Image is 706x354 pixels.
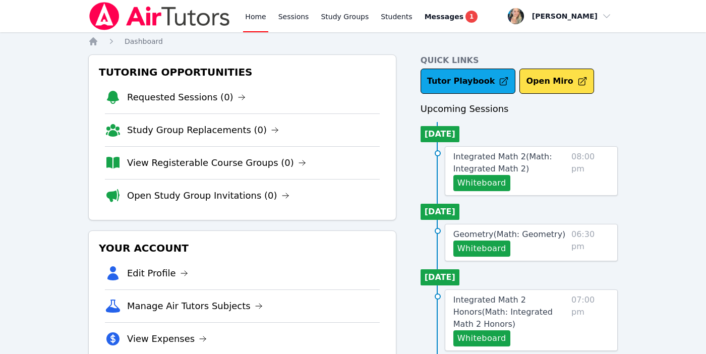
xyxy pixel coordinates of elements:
li: [DATE] [421,204,459,220]
a: View Registerable Course Groups (0) [127,156,306,170]
span: Integrated Math 2 ( Math: Integrated Math 2 ) [453,152,552,173]
h3: Upcoming Sessions [421,102,618,116]
span: Dashboard [125,37,163,45]
h3: Your Account [97,239,388,257]
button: Whiteboard [453,241,510,257]
span: 06:30 pm [571,228,609,257]
span: 08:00 pm [571,151,609,191]
a: View Expenses [127,332,207,346]
button: Open Miro [519,69,594,94]
h4: Quick Links [421,54,618,67]
span: 07:00 pm [571,294,609,346]
span: Geometry ( Math: Geometry ) [453,229,566,239]
span: Messages [425,12,463,22]
a: Manage Air Tutors Subjects [127,299,263,313]
a: Integrated Math 2(Math: Integrated Math 2) [453,151,567,175]
a: Tutor Playbook [421,69,516,94]
a: Integrated Math 2 Honors(Math: Integrated Math 2 Honors) [453,294,567,330]
nav: Breadcrumb [88,36,618,46]
a: Dashboard [125,36,163,46]
span: Integrated Math 2 Honors ( Math: Integrated Math 2 Honors ) [453,295,553,329]
a: Study Group Replacements (0) [127,123,279,137]
span: 1 [465,11,478,23]
a: Edit Profile [127,266,188,280]
li: [DATE] [421,269,459,285]
a: Open Study Group Invitations (0) [127,189,289,203]
a: Geometry(Math: Geometry) [453,228,566,241]
button: Whiteboard [453,330,510,346]
h3: Tutoring Opportunities [97,63,388,81]
button: Whiteboard [453,175,510,191]
img: Air Tutors [88,2,231,30]
li: [DATE] [421,126,459,142]
a: Requested Sessions (0) [127,90,246,104]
